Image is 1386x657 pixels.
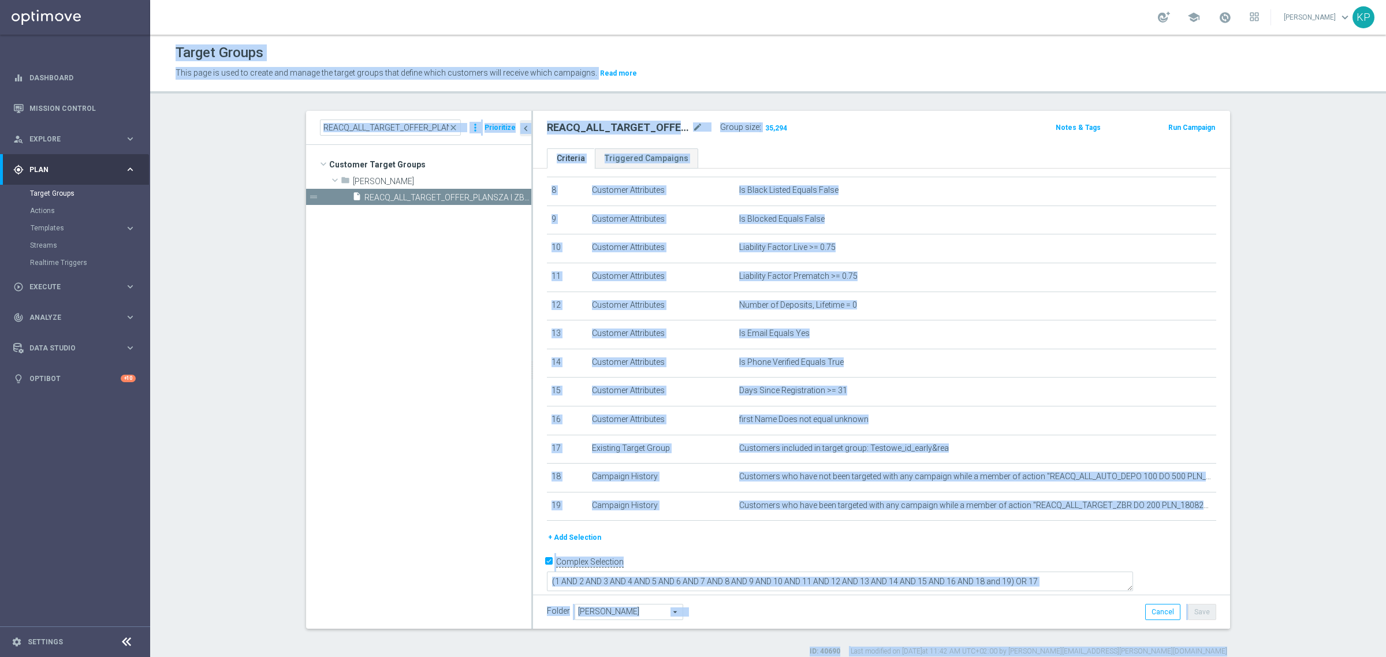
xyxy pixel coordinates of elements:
i: keyboard_arrow_right [125,223,136,234]
button: gps_fixed Plan keyboard_arrow_right [13,165,136,174]
i: play_circle_outline [13,282,24,292]
div: Data Studio [13,343,125,353]
button: Read more [599,67,638,80]
button: Templates keyboard_arrow_right [30,223,136,233]
i: keyboard_arrow_right [125,312,136,323]
span: Customer Target Groups [329,156,531,173]
div: Streams [30,237,149,254]
td: 12 [547,292,587,320]
td: Customer Attributes [587,320,735,349]
i: keyboard_arrow_right [125,342,136,353]
button: + Add Selection [547,531,602,544]
a: [PERSON_NAME]keyboard_arrow_down [1283,9,1353,26]
a: Dashboard [29,62,136,93]
button: equalizer Dashboard [13,73,136,83]
span: Analyze [29,314,125,321]
td: Customer Attributes [587,378,735,406]
span: Customers included in target group: Testowe_id_early&rea [739,443,949,453]
div: Dashboard [13,62,136,93]
td: Customer Attributes [587,349,735,378]
a: Mission Control [29,93,136,124]
td: Customer Attributes [587,177,735,206]
span: first Name Does not equal unknown [739,415,869,424]
label: Complex Selection [556,557,624,568]
span: Liability Factor Prematch >= 0.75 [739,271,858,281]
i: gps_fixed [13,165,24,175]
button: Cancel [1145,604,1180,620]
button: Notes & Tags [1055,121,1102,134]
span: Tomasz K. [353,177,531,186]
span: Is Black Listed Equals False [739,185,839,195]
h1: Target Groups [176,44,263,61]
span: This page is used to create and manage the target groups that define which customers will receive... [176,68,597,77]
span: Liability Factor Live >= 0.75 [739,242,836,252]
i: settings [12,637,22,647]
span: keyboard_arrow_down [1339,11,1351,24]
div: Actions [30,202,149,219]
td: Campaign History [587,464,735,492]
span: Explore [29,136,125,143]
span: close [449,123,458,132]
span: Is Email Equals Yes [739,328,810,338]
label: Folder [547,606,570,616]
button: play_circle_outline Execute keyboard_arrow_right [13,282,136,292]
td: 11 [547,263,587,292]
td: 8 [547,177,587,206]
input: Quick find group or folder [320,120,461,136]
div: Mission Control [13,104,136,113]
a: Actions [30,206,120,215]
td: Customer Attributes [587,292,735,320]
i: chevron_left [520,123,531,134]
td: Customer Attributes [587,263,735,292]
div: Optibot [13,363,136,394]
button: Run Campaign [1167,121,1216,134]
span: Templates [31,225,113,232]
label: : [759,122,761,132]
span: Execute [29,283,125,290]
td: 16 [547,406,587,435]
a: Realtime Triggers [30,258,120,267]
td: Customer Attributes [587,234,735,263]
span: Is Phone Verified Equals True [739,357,844,367]
span: Customers who have not been targeted with any campaign while a member of action "REACQ_ALL_AUTO_D... [739,472,1212,481]
i: person_search [13,134,24,144]
label: ID: 40690 [810,647,840,656]
td: Existing Target Group [587,435,735,464]
span: REACQ_ALL_TARGET_OFFER_PLANSZA I ZBR REM_220825 [364,193,531,203]
a: Target Groups [30,189,120,198]
div: Realtime Triggers [30,254,149,271]
td: Campaign History [587,492,735,521]
td: 19 [547,492,587,521]
i: lightbulb [13,374,24,384]
h2: REACQ_ALL_TARGET_OFFER_PLANSZA I ZBR REM_220825 [547,121,690,135]
td: 13 [547,320,587,349]
div: +10 [121,375,136,382]
span: 35,294 [764,124,788,135]
i: track_changes [13,312,24,323]
td: Customer Attributes [587,206,735,234]
td: 10 [547,234,587,263]
td: 9 [547,206,587,234]
div: Plan [13,165,125,175]
button: person_search Explore keyboard_arrow_right [13,135,136,144]
i: keyboard_arrow_right [125,281,136,292]
div: Mission Control [13,93,136,124]
i: more_vert [470,120,481,136]
button: lightbulb Optibot +10 [13,374,136,383]
span: Plan [29,166,125,173]
i: folder [341,176,350,189]
i: keyboard_arrow_right [125,164,136,175]
span: Days Since Registration >= 31 [739,386,847,395]
a: Criteria [547,148,595,169]
button: track_changes Analyze keyboard_arrow_right [13,313,136,322]
div: Templates [31,225,125,232]
button: Data Studio keyboard_arrow_right [13,344,136,353]
label: Last modified on [DATE] at 11:42 AM UTC+02:00 by [PERSON_NAME][EMAIL_ADDRESS][PERSON_NAME][DOMAIN... [851,647,1227,656]
div: Explore [13,134,125,144]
